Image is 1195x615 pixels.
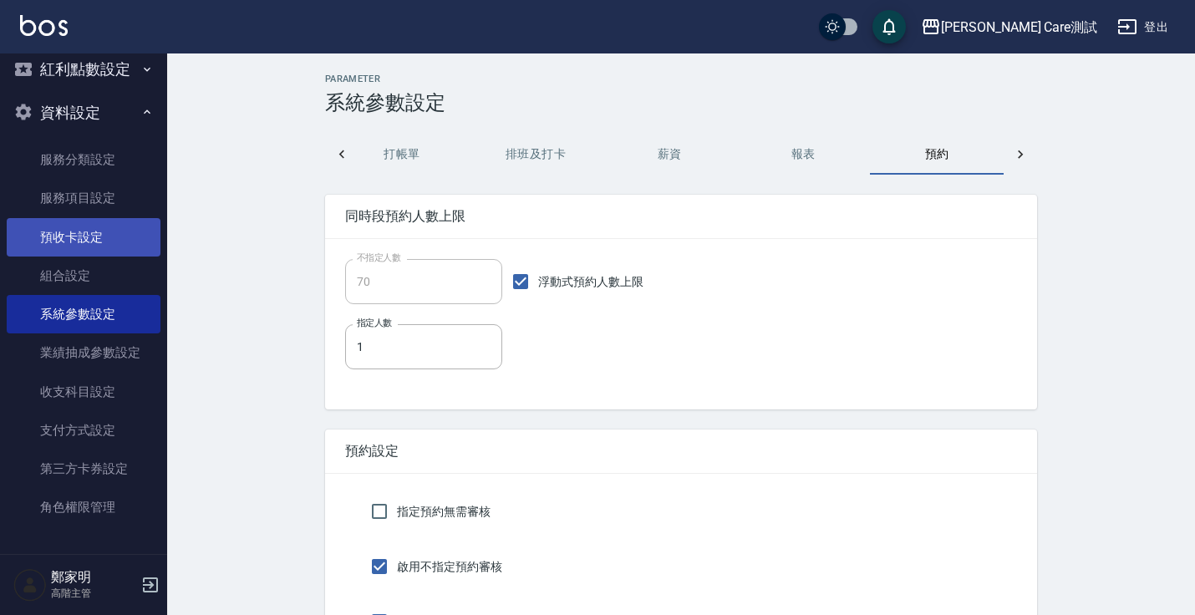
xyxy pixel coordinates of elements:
a: 預收卡設定 [7,218,160,257]
a: 業績抽成參數設定 [7,333,160,372]
a: 服務項目設定 [7,179,160,217]
button: 排班及打卡 [469,135,603,175]
div: [PERSON_NAME] Care測試 [941,17,1097,38]
a: 角色權限管理 [7,488,160,526]
button: 預約 [870,135,1004,175]
img: Logo [20,15,68,36]
h5: 鄭家明 [51,569,136,586]
h3: 系統參數設定 [325,91,1037,114]
span: 浮動式預約人數上限 [538,273,643,291]
button: 紅利點數設定 [7,48,160,91]
button: [PERSON_NAME] Care測試 [914,10,1104,44]
button: 報表 [736,135,870,175]
h2: Parameter [325,74,1037,84]
button: 打帳單 [335,135,469,175]
a: 收支科目設定 [7,373,160,411]
button: 資料設定 [7,91,160,135]
img: Person [13,568,47,602]
span: 預約設定 [345,443,1017,460]
a: 組合設定 [7,257,160,295]
a: 支付方式設定 [7,411,160,450]
a: 系統參數設定 [7,295,160,333]
p: 高階主管 [51,586,136,601]
label: 指定人數 [357,317,392,329]
button: 登出 [1111,12,1175,43]
span: 同時段預約人數上限 [345,208,1017,225]
button: 薪資 [603,135,736,175]
span: 指定預約無需審核 [397,503,491,521]
label: 不指定人數 [357,252,400,264]
span: 啟用不指定預約審核 [397,558,502,576]
a: 服務分類設定 [7,140,160,179]
a: 第三方卡券設定 [7,450,160,488]
button: save [872,10,906,43]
